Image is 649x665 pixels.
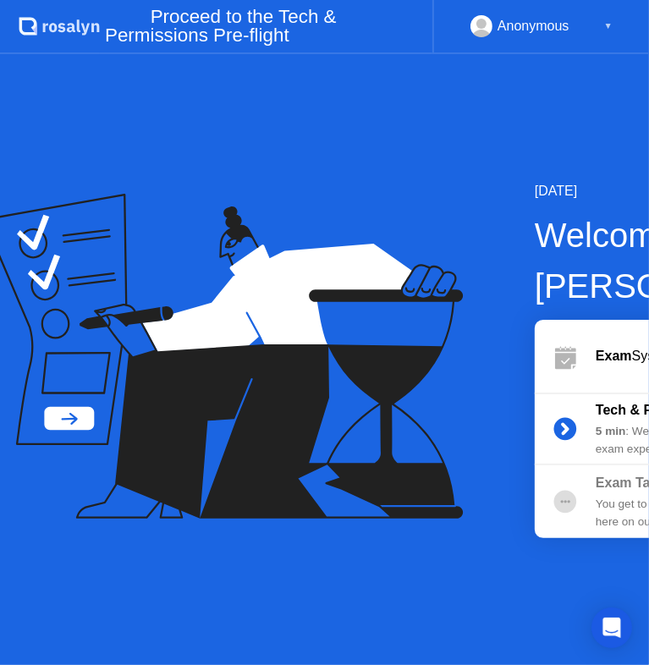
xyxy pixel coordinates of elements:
[591,607,632,648] div: Open Intercom Messenger
[604,15,613,37] div: ▼
[596,349,632,363] b: Exam
[498,15,569,37] div: Anonymous
[596,425,626,437] b: 5 min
